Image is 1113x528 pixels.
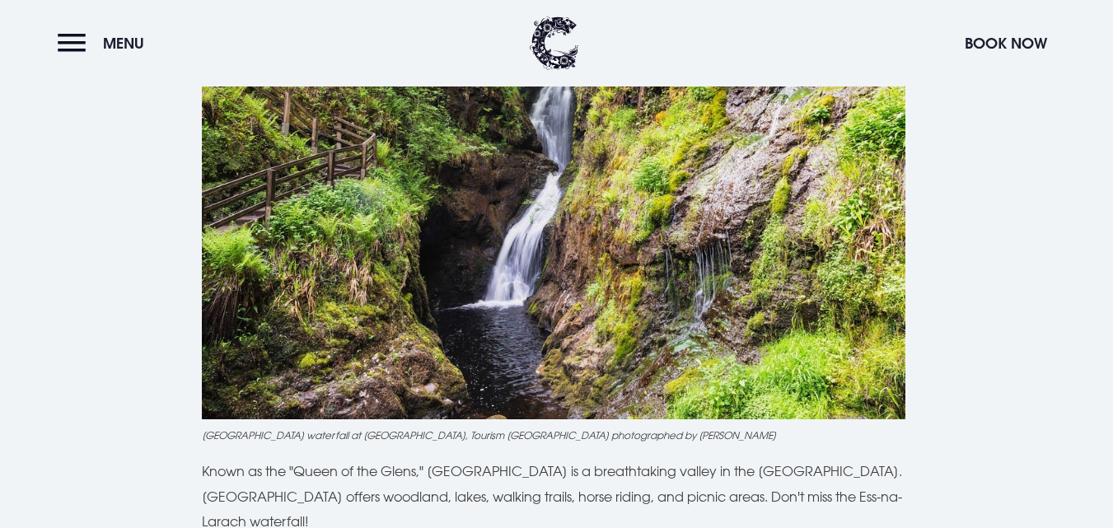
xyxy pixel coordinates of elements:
span: Menu [103,34,144,53]
figcaption: [GEOGRAPHIC_DATA] waterfall at [GEOGRAPHIC_DATA], Tourism [GEOGRAPHIC_DATA] photographed by [PERS... [202,428,911,442]
img: Clandeboye Lodge [530,16,579,70]
button: Menu [58,26,152,61]
button: Book Now [956,26,1055,61]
